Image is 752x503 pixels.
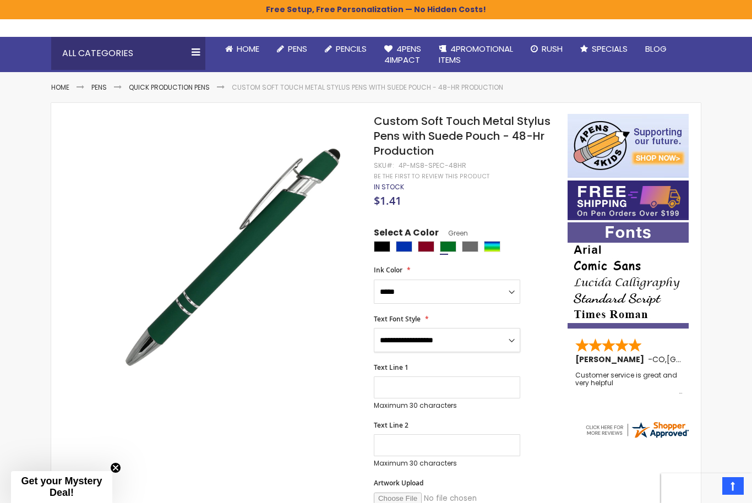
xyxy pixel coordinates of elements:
span: Ink Color [374,265,402,275]
a: 4pens.com certificate URL [584,433,690,442]
span: Blog [645,43,667,54]
div: Availability [374,183,404,192]
span: - , [648,354,748,365]
span: Text Line 1 [374,363,408,372]
span: Green [439,228,468,238]
div: 4P-MS8-SPEC-48HR [399,161,466,170]
span: In stock [374,182,404,192]
div: Green [440,241,456,252]
span: 4Pens 4impact [384,43,421,65]
a: Rush [522,37,571,61]
span: Text Font Style [374,314,421,324]
span: $1.41 [374,193,401,208]
span: Pens [288,43,307,54]
a: Pens [268,37,316,61]
a: Home [51,83,69,92]
li: Custom Soft Touch Metal Stylus Pens with Suede Pouch - 48-Hr Production [232,83,503,92]
a: Blog [636,37,675,61]
button: Close teaser [110,462,121,473]
a: Pencils [316,37,375,61]
span: Custom Soft Touch Metal Stylus Pens with Suede Pouch - 48-Hr Production [374,113,551,158]
iframe: Google Customer Reviews [661,473,752,503]
img: regal_rubber_green_n_2_2_1_1.jpeg [107,130,359,381]
a: 4Pens4impact [375,37,430,73]
span: Select A Color [374,227,439,242]
span: [GEOGRAPHIC_DATA] [667,354,748,365]
div: Assorted [484,241,500,252]
span: 4PROMOTIONAL ITEMS [439,43,513,65]
a: 4PROMOTIONALITEMS [430,37,522,73]
a: Be the first to review this product [374,172,489,181]
span: Home [237,43,259,54]
img: font-personalization-examples [568,222,689,329]
div: Burgundy [418,241,434,252]
a: Specials [571,37,636,61]
span: Specials [592,43,628,54]
span: Get your Mystery Deal! [21,475,102,498]
span: [PERSON_NAME] [575,354,648,365]
div: Get your Mystery Deal!Close teaser [11,471,112,503]
img: 4pens 4 kids [568,114,689,178]
span: Rush [542,43,563,54]
span: Artwork Upload [374,478,423,488]
strong: SKU [374,161,394,170]
div: Customer service is great and very helpful [575,371,682,395]
div: Blue [396,241,412,252]
div: All Categories [51,37,205,70]
img: 4pens.com widget logo [584,420,690,440]
a: Quick Production Pens [129,83,210,92]
div: Grey [462,241,478,252]
div: Black [374,241,390,252]
span: Text Line 2 [374,420,408,430]
span: Pencils [336,43,367,54]
img: Free shipping on orders over $199 [568,181,689,220]
a: Pens [91,83,107,92]
p: Maximum 30 characters [374,459,520,468]
span: CO [652,354,665,365]
p: Maximum 30 characters [374,401,520,410]
a: Home [216,37,268,61]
